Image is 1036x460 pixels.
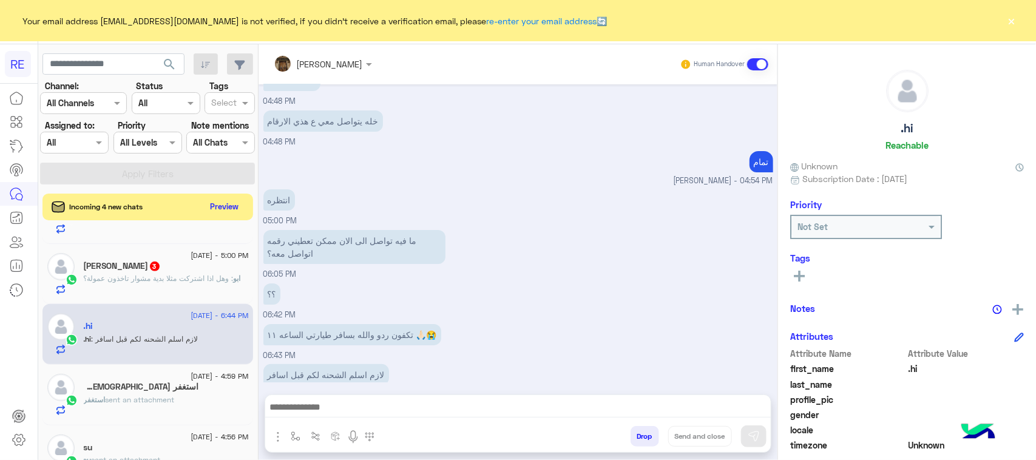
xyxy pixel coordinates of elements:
[674,175,773,187] span: [PERSON_NAME] - 04:54 PM
[1006,15,1018,27] button: ×
[311,431,320,441] img: Trigger scenario
[790,424,906,436] span: locale
[263,324,441,345] p: 17/9/2025, 6:43 PM
[47,313,75,340] img: defaultAdmin.png
[47,253,75,280] img: defaultAdmin.png
[205,198,244,215] button: Preview
[84,395,106,404] span: استغفر
[263,364,389,385] p: 17/9/2025, 6:43 PM
[694,59,745,69] small: Human Handover
[790,331,833,342] h6: Attributes
[23,15,608,27] span: Your email address [EMAIL_ADDRESS][DOMAIN_NAME] is not verified, if you didn't receive a verifica...
[331,431,340,441] img: create order
[909,347,1024,360] span: Attribute Value
[209,79,228,92] label: Tags
[84,382,199,392] h5: استغفر الله
[263,283,280,305] p: 17/9/2025, 6:42 PM
[106,395,175,404] span: sent an attachment
[487,16,597,26] a: re-enter your email address
[790,160,838,172] span: Unknown
[802,172,907,185] span: Subscription Date : [DATE]
[92,334,198,343] span: لازم اسلم الشحنه لكم قبل اسافر
[263,110,383,132] p: 17/9/2025, 4:48 PM
[790,393,906,406] span: profile_pic
[84,442,93,453] h5: su
[748,430,760,442] img: send message
[631,426,659,447] button: Drop
[84,334,92,343] span: .hi
[887,70,928,112] img: defaultAdmin.png
[909,424,1024,436] span: null
[790,252,1024,263] h6: Tags
[306,426,326,446] button: Trigger scenario
[191,119,249,132] label: Note mentions
[790,378,906,391] span: last_name
[291,431,300,441] img: select flow
[263,189,295,211] p: 17/9/2025, 5:00 PM
[191,431,248,442] span: [DATE] - 4:56 PM
[66,334,78,346] img: WhatsApp
[909,439,1024,452] span: Unknown
[209,96,237,112] div: Select
[263,351,296,360] span: 06:43 PM
[118,119,146,132] label: Priority
[790,347,906,360] span: Attribute Name
[790,199,822,210] h6: Priority
[790,408,906,421] span: gender
[84,261,161,271] h5: ابو سلطان
[263,216,297,225] span: 05:00 PM
[346,430,361,444] img: send voice note
[45,119,95,132] label: Assigned to:
[365,432,374,442] img: make a call
[66,394,78,407] img: WhatsApp
[47,374,75,401] img: defaultAdmin.png
[750,151,773,172] p: 17/9/2025, 4:54 PM
[286,426,306,446] button: select flow
[668,426,732,447] button: Send and close
[136,79,163,92] label: Status
[263,137,296,146] span: 04:48 PM
[40,163,255,184] button: Apply Filters
[909,408,1024,421] span: null
[263,230,445,264] p: 17/9/2025, 6:05 PM
[1012,304,1023,315] img: add
[84,274,234,283] span: وهل اذا اشتركت مثلا بدية مشوار تاخذون عمولة؟
[263,96,296,106] span: 04:48 PM
[909,362,1024,375] span: .hi
[901,121,913,135] h5: .hi
[191,250,248,261] span: [DATE] - 5:00 PM
[5,51,31,77] div: RE
[150,262,160,271] span: 3
[957,411,1000,454] img: hulul-logo.png
[191,310,248,321] span: [DATE] - 6:44 PM
[234,274,241,283] span: ابو
[263,269,297,279] span: 06:05 PM
[790,303,815,314] h6: Notes
[162,57,177,72] span: search
[84,321,93,331] h5: .hi
[790,362,906,375] span: first_name
[191,371,248,382] span: [DATE] - 4:59 PM
[45,79,79,92] label: Channel:
[271,430,285,444] img: send attachment
[790,439,906,452] span: timezone
[70,201,143,212] span: Incoming 4 new chats
[885,140,929,151] h6: Reachable
[326,426,346,446] button: create order
[263,310,296,319] span: 06:42 PM
[992,305,1002,314] img: notes
[66,274,78,286] img: WhatsApp
[155,53,185,79] button: search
